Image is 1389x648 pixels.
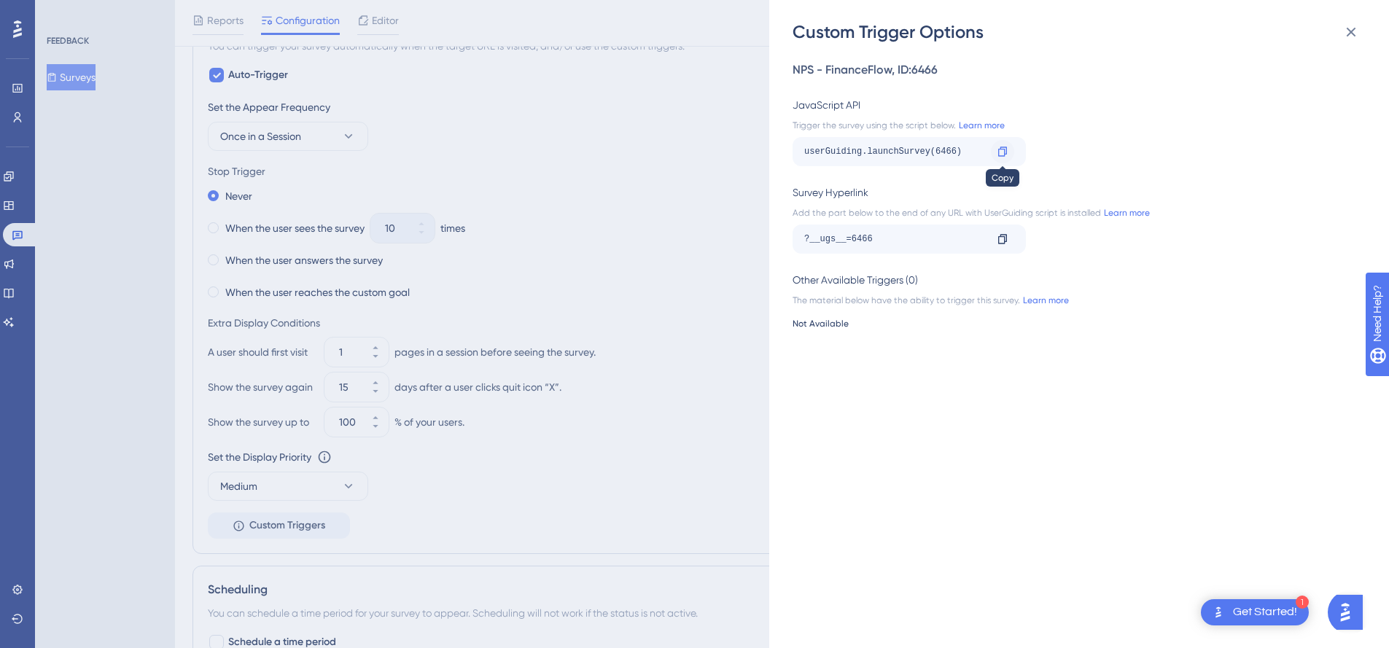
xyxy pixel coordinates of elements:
[1201,599,1309,625] div: Open Get Started! checklist, remaining modules: 1
[793,271,1357,289] div: Other Available Triggers (0)
[34,4,91,21] span: Need Help?
[793,184,1357,201] div: Survey Hyperlink
[804,227,985,251] div: ?__ugs__=6466
[1328,590,1372,634] iframe: UserGuiding AI Assistant Launcher
[1020,294,1069,306] a: Learn more
[804,140,985,163] div: userGuiding.launchSurvey(6466)
[1233,604,1297,620] div: Get Started!
[793,294,1357,306] div: The material below have the ability to trigger this survey.
[793,318,1357,329] div: Not Available
[793,207,1357,219] div: Add the part below to the end of any URL with UserGuiding script is installed
[793,120,1357,131] div: Trigger the survey using the script below.
[1296,596,1309,609] div: 1
[793,96,1357,114] div: JavaScript API
[1101,207,1150,219] a: Learn more
[1210,604,1227,621] img: launcher-image-alternative-text
[956,120,1005,131] a: Learn more
[793,61,1357,79] div: NPS - FinanceFlow , ID: 6466
[793,20,1369,44] div: Custom Trigger Options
